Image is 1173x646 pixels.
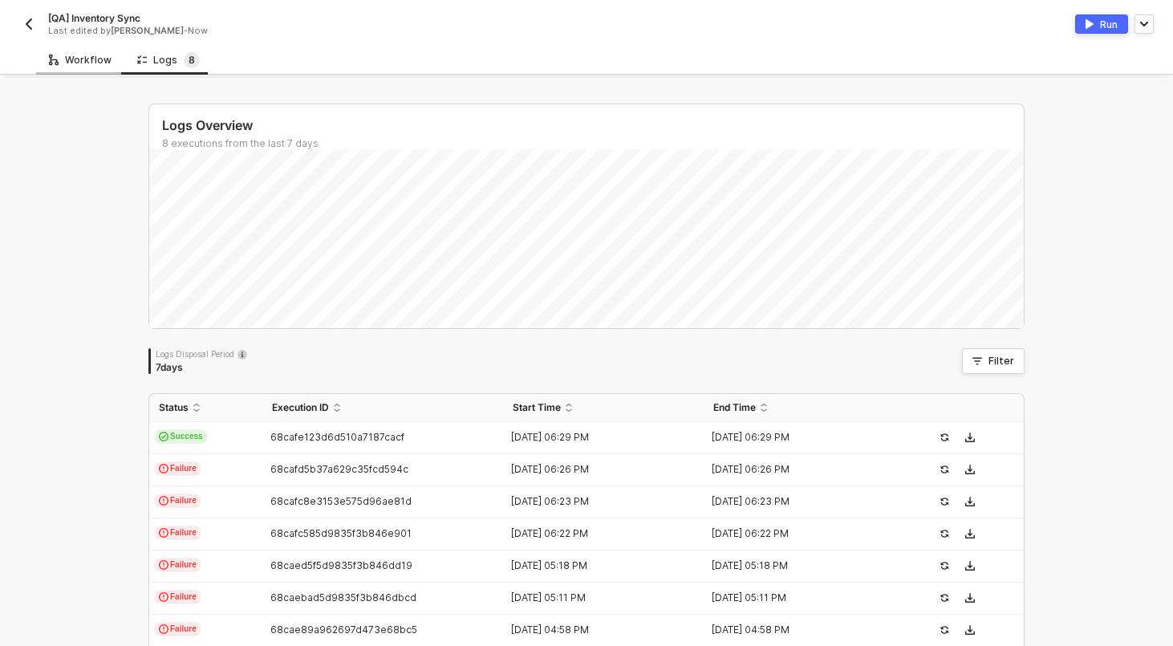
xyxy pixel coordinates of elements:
span: [QA] Inventory Sync [48,11,140,25]
div: 7 days [156,361,247,374]
div: [DATE] 06:26 PM [704,463,891,476]
span: 68caed5f5d9835f3b846dd19 [270,559,412,571]
span: icon-download [965,593,975,603]
span: icon-download [965,497,975,506]
span: [PERSON_NAME] [111,25,184,36]
span: icon-exclamation [159,464,168,473]
span: icon-success-page [940,465,949,474]
span: icon-success-page [940,593,949,603]
div: [DATE] 04:58 PM [503,624,691,636]
span: icon-exclamation [159,624,168,634]
div: [DATE] 06:23 PM [704,495,891,508]
span: icon-success-page [940,433,949,442]
span: icon-exclamation [159,560,168,570]
div: [DATE] 06:22 PM [704,527,891,540]
div: [DATE] 05:11 PM [503,591,691,604]
span: 68cae89a962697d473e68bc5 [270,624,417,636]
th: Start Time [503,394,704,422]
div: [DATE] 05:18 PM [704,559,891,572]
img: activate [1086,19,1094,29]
span: icon-exclamation [159,496,168,506]
div: [DATE] 05:11 PM [704,591,891,604]
span: Failure [154,558,201,572]
sup: 8 [184,52,200,68]
span: 68caebad5d9835f3b846dbcd [270,591,416,603]
span: 68cafd5b37a629c35fcd594c [270,463,408,475]
span: Start Time [513,401,561,414]
div: [DATE] 06:29 PM [503,431,691,444]
div: 8 executions from the last 7 days [162,137,1024,150]
span: icon-download [965,433,975,442]
span: icon-download [965,561,975,571]
span: Status [159,401,189,414]
div: [DATE] 06:26 PM [503,463,691,476]
img: back [22,18,35,30]
span: Failure [154,461,201,476]
span: icon-success-page [940,625,949,635]
span: 8 [189,54,195,66]
div: [DATE] 06:22 PM [503,527,691,540]
button: Filter [962,348,1025,374]
span: icon-download [965,465,975,474]
button: back [19,14,39,34]
button: activateRun [1075,14,1128,34]
span: 68cafc585d9835f3b846e901 [270,527,412,539]
th: Execution ID [262,394,503,422]
th: End Time [704,394,904,422]
div: Last edited by - Now [48,25,550,37]
div: Run [1100,18,1118,31]
span: Failure [154,590,201,604]
div: Filter [988,355,1014,368]
span: Failure [154,494,201,508]
span: icon-exclamation [159,528,168,538]
th: Status [149,394,262,422]
span: Execution ID [272,401,329,414]
span: Failure [154,526,201,540]
div: Logs Disposal Period [156,348,247,360]
div: Workflow [49,54,112,67]
span: icon-download [965,625,975,635]
span: icon-success-page [940,497,949,506]
span: icon-success-page [940,561,949,571]
span: icon-success-page [940,529,949,538]
div: Logs [137,52,200,68]
span: 68cafc8e3153e575d96ae81d [270,495,412,507]
div: Logs Overview [162,117,1024,134]
span: icon-download [965,529,975,538]
span: Failure [154,622,201,636]
div: [DATE] 06:29 PM [704,431,891,444]
div: [DATE] 06:23 PM [503,495,691,508]
span: 68cafe123d6d510a7187cacf [270,431,404,443]
span: icon-exclamation [159,592,168,602]
span: Success [154,429,208,444]
div: [DATE] 04:58 PM [704,624,891,636]
span: End Time [713,401,756,414]
span: icon-cards [159,432,168,441]
div: [DATE] 05:18 PM [503,559,691,572]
